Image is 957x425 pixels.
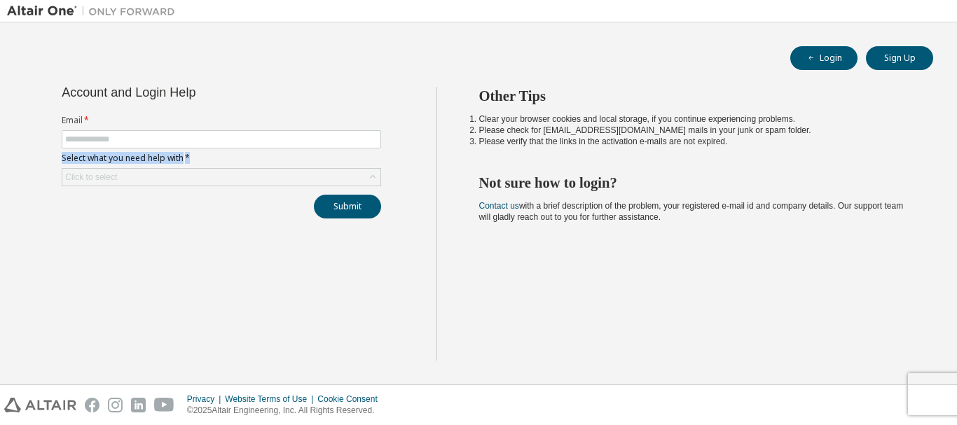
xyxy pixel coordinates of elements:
[479,201,904,222] span: with a brief description of the problem, your registered e-mail id and company details. Our suppo...
[62,153,381,164] label: Select what you need help with
[65,172,117,183] div: Click to select
[479,113,909,125] li: Clear your browser cookies and local storage, if you continue experiencing problems.
[317,393,385,405] div: Cookie Consent
[62,115,381,126] label: Email
[479,125,909,136] li: Please check for [EMAIL_ADDRESS][DOMAIN_NAME] mails in your junk or spam folder.
[4,398,76,412] img: altair_logo.svg
[866,46,933,70] button: Sign Up
[108,398,123,412] img: instagram.svg
[314,195,381,218] button: Submit
[225,393,317,405] div: Website Terms of Use
[790,46,858,70] button: Login
[62,87,317,98] div: Account and Login Help
[154,398,174,412] img: youtube.svg
[187,405,386,417] p: © 2025 Altair Engineering, Inc. All Rights Reserved.
[479,201,519,211] a: Contact us
[7,4,182,18] img: Altair One
[131,398,146,412] img: linkedin.svg
[187,393,225,405] div: Privacy
[62,169,380,186] div: Click to select
[479,174,909,192] h2: Not sure how to login?
[479,87,909,105] h2: Other Tips
[85,398,99,412] img: facebook.svg
[479,136,909,147] li: Please verify that the links in the activation e-mails are not expired.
